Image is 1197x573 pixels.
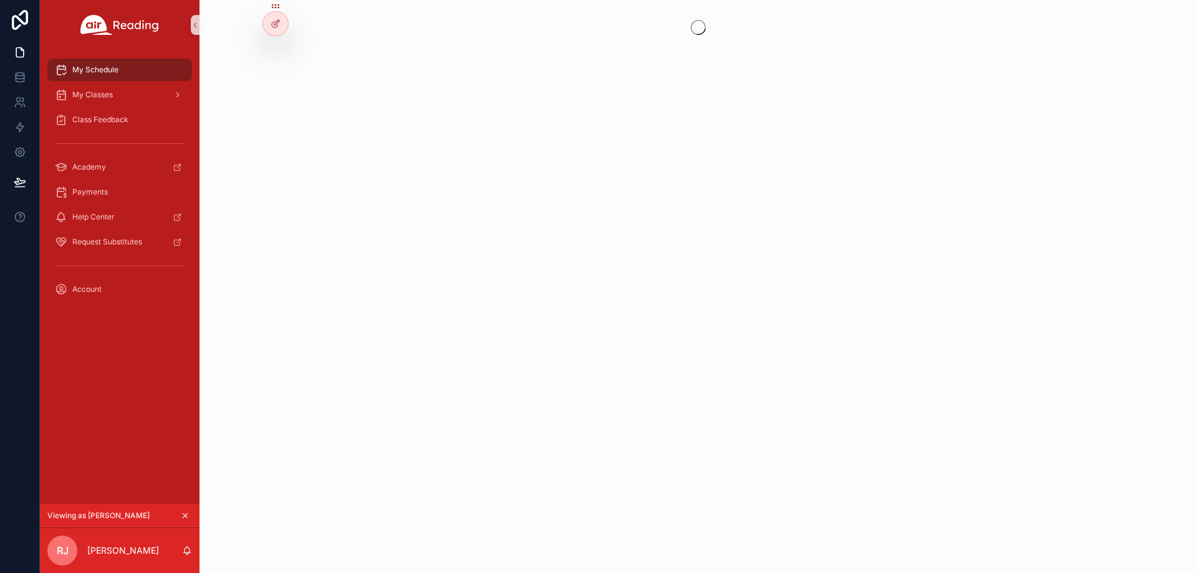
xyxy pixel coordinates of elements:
span: Payments [72,187,108,197]
a: Request Substitutes [47,231,192,253]
span: Viewing as [PERSON_NAME] [47,511,150,521]
a: My Classes [47,84,192,106]
div: scrollable content [40,50,199,317]
a: My Schedule [47,59,192,81]
span: Academy [72,162,106,172]
a: Academy [47,156,192,178]
span: My Schedule [72,65,118,75]
span: My Classes [72,90,113,100]
span: Request Substitutes [72,237,142,247]
span: RJ [57,543,69,558]
a: Account [47,278,192,301]
a: Payments [47,181,192,203]
span: Class Feedback [72,115,128,125]
span: Help Center [72,212,115,222]
img: App logo [80,15,159,35]
a: Class Feedback [47,108,192,131]
span: Account [72,284,102,294]
a: Help Center [47,206,192,228]
p: [PERSON_NAME] [87,544,159,557]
